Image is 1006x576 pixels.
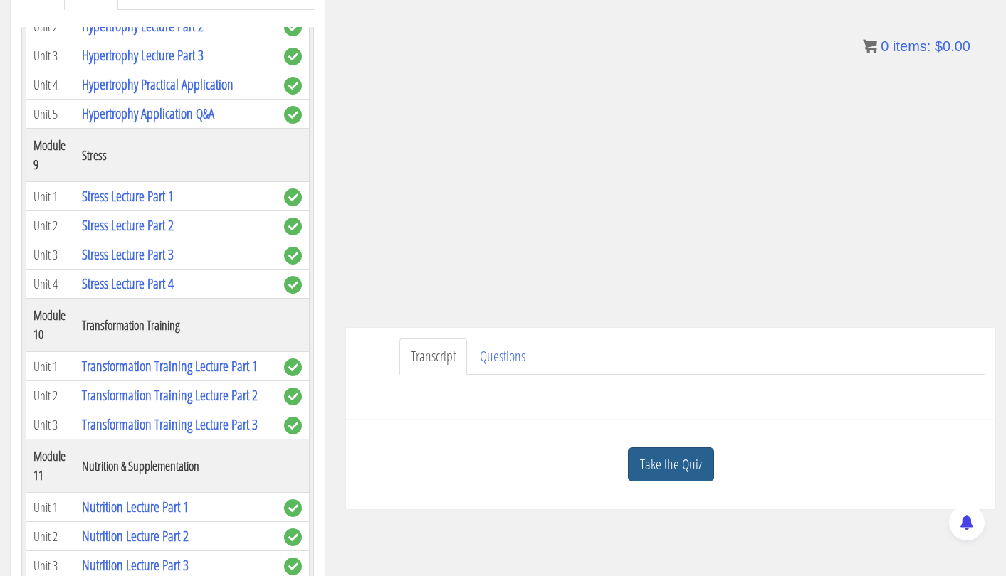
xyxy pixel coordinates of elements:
th: Module 11 [26,439,75,493]
span: complete [284,247,302,265]
span: items: [893,38,931,54]
td: Unit 2 [26,12,75,41]
a: Hypertrophy Lecture Part 3 [82,46,204,65]
td: Unit 2 [26,522,75,551]
span: complete [284,18,302,36]
td: Unit 4 [26,70,75,100]
span: complete [284,528,302,546]
img: icon11.png [863,39,877,53]
span: complete [284,188,302,206]
th: Module 10 [26,299,75,352]
a: Transformation Training Lecture Part 2 [82,385,258,405]
span: complete [284,417,302,434]
a: Hypertrophy Application Q&A [82,104,214,123]
span: complete [284,358,302,376]
td: Unit 3 [26,240,75,270]
a: Nutrition Lecture Part 3 [82,555,189,575]
td: Unit 3 [26,41,75,70]
a: Transformation Training Lecture Part 1 [82,356,258,375]
span: complete [284,77,302,95]
a: Stress Lecture Part 1 [82,186,174,206]
a: Take the Quiz [628,447,714,482]
span: complete [284,48,302,65]
span: complete [284,499,302,517]
th: Module 9 [26,129,75,182]
a: Transcript [399,338,467,375]
a: Hypertrophy Practical Application [82,75,234,94]
a: Stress Lecture Part 2 [82,215,174,235]
td: Unit 1 [26,352,75,381]
a: Questions [468,338,537,375]
span: complete [284,388,302,405]
a: Nutrition Lecture Part 1 [82,497,189,516]
span: complete [284,218,302,235]
a: Stress Lecture Part 4 [82,274,174,293]
span: complete [284,106,302,124]
a: Nutrition Lecture Part 2 [82,526,189,545]
td: Unit 1 [26,493,75,522]
td: Unit 1 [26,182,75,211]
th: Nutrition & Supplementation [75,439,277,493]
span: 0 [881,38,889,54]
td: Unit 5 [26,100,75,129]
td: Unit 2 [26,211,75,240]
th: Transformation Training [75,299,277,352]
span: complete [284,276,302,294]
td: Unit 2 [26,381,75,410]
a: Transformation Training Lecture Part 3 [82,415,258,434]
td: Unit 4 [26,270,75,299]
a: Stress Lecture Part 3 [82,245,174,264]
span: $ [935,38,943,54]
span: complete [284,558,302,575]
bdi: 0.00 [935,38,970,54]
td: Unit 3 [26,410,75,439]
a: 0 items: $0.00 [863,38,970,54]
th: Stress [75,129,277,182]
